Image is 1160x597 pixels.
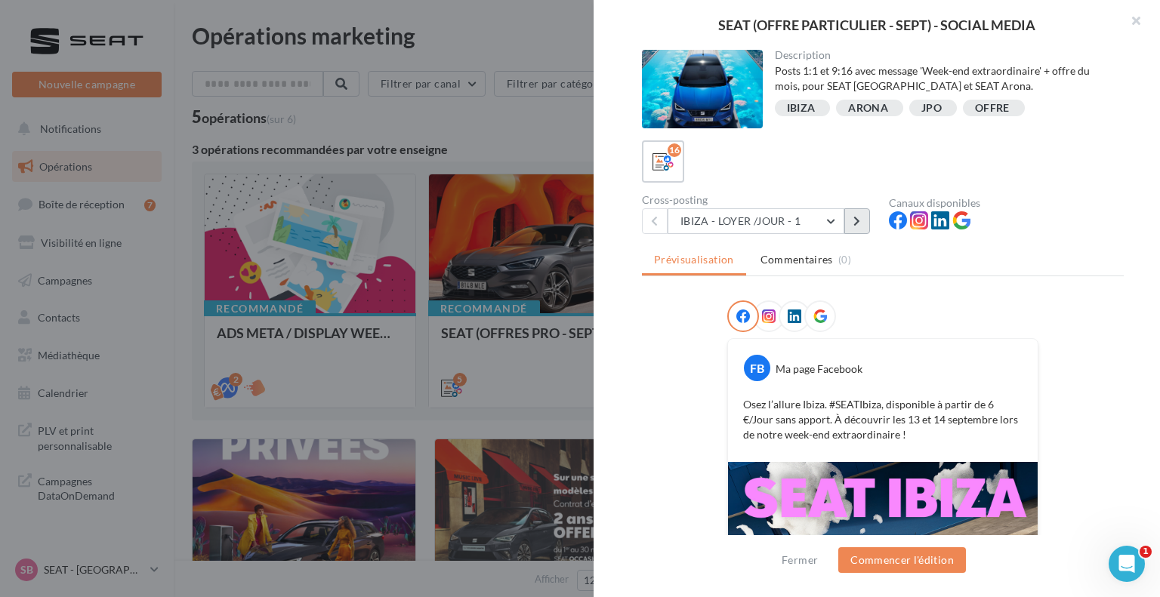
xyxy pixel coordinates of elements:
div: Cross-posting [642,195,877,205]
div: SEAT (OFFRE PARTICULIER - SEPT) - SOCIAL MEDIA [618,18,1136,32]
div: OFFRE [975,103,1010,114]
span: 1 [1140,546,1152,558]
div: IBIZA [787,103,816,114]
button: Fermer [776,551,824,569]
span: (0) [838,254,851,266]
div: JPO [921,103,942,114]
div: ARONA [848,103,888,114]
div: Description [775,50,1112,60]
p: Osez l’allure Ibiza. #SEATIbiza, disponible à partir de 6 €/Jour sans apport. À découvrir les 13 ... [743,397,1023,442]
span: Commentaires [760,252,833,267]
div: Ma page Facebook [776,362,862,377]
button: Commencer l'édition [838,547,966,573]
div: FB [744,355,770,381]
div: Canaux disponibles [889,198,1124,208]
button: IBIZA - LOYER /JOUR - 1 [668,208,844,234]
iframe: Intercom live chat [1109,546,1145,582]
div: 16 [668,143,681,157]
div: Posts 1:1 et 9:16 avec message 'Week-end extraordinaire' + offre du mois, pour SEAT [GEOGRAPHIC_D... [775,63,1112,94]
